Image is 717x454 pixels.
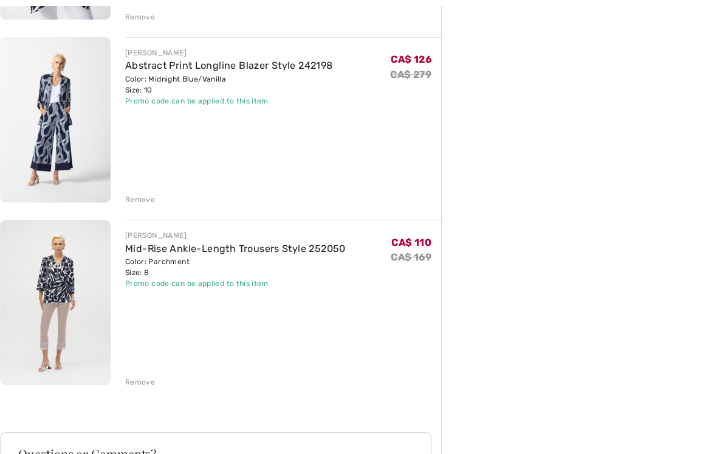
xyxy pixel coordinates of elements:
div: Promo code can be applied to this item [131,94,337,105]
s: CA$ 279 [393,68,434,79]
div: [PERSON_NAME] [131,47,337,58]
img: Abstract Print Longline Blazer Style 242198 [7,37,117,200]
div: Remove [131,192,161,203]
div: Color: Midnight Blue/Vanilla Size: 10 [131,72,337,94]
div: Color: Parchment Size: 8 [131,253,349,275]
div: [PERSON_NAME] [131,228,349,239]
span: CA$ 126 [394,53,434,65]
img: Mid-Rise Ankle-Length Trousers Style 252050 [7,217,117,381]
s: CA$ 169 [394,248,434,260]
div: Remove [131,372,161,383]
span: CA$ 110 [394,234,434,245]
div: Promo code can be applied to this item [131,275,349,286]
a: Abstract Print Longline Blazer Style 242198 [131,59,337,71]
div: Remove [131,11,161,22]
a: Mid-Rise Ankle-Length Trousers Style 252050 [131,240,349,251]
